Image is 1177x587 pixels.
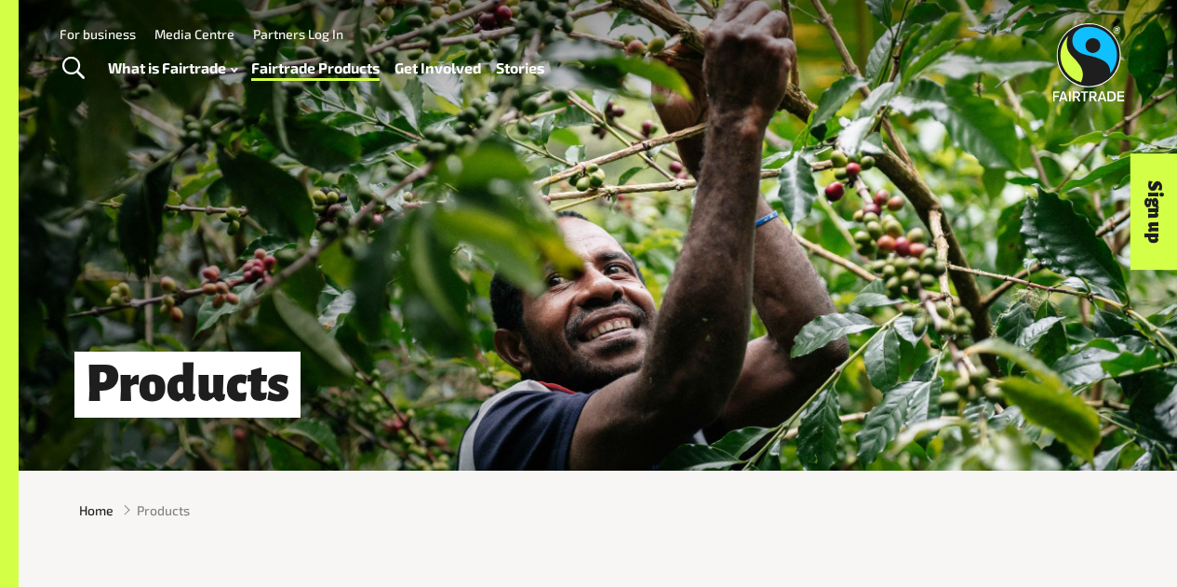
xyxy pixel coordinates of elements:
a: Fairtrade Products [251,55,380,81]
a: Get Involved [395,55,481,81]
a: Stories [496,55,544,81]
img: Fairtrade Australia New Zealand logo [1053,23,1125,101]
a: Partners Log In [253,26,343,42]
a: Home [79,500,114,520]
a: Toggle Search [50,46,96,92]
a: What is Fairtrade [108,55,237,81]
a: For business [60,26,136,42]
span: Products [137,500,190,520]
a: Media Centre [154,26,234,42]
h1: Products [74,352,301,418]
